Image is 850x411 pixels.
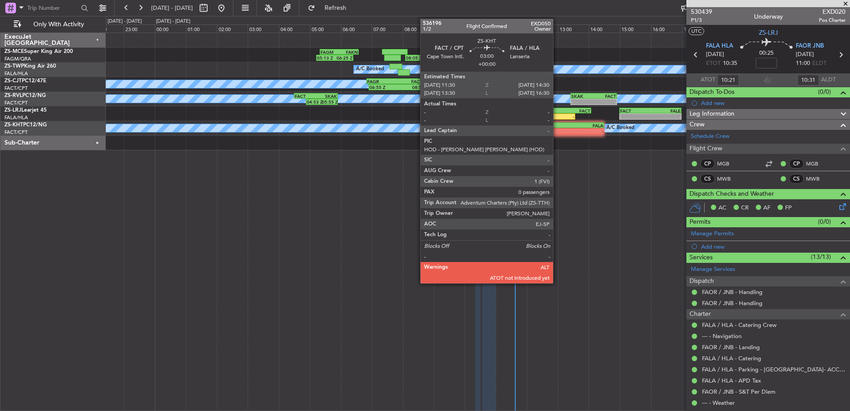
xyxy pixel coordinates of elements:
[440,49,459,55] div: FAGM
[818,217,831,226] span: (0/0)
[557,129,603,134] div: -
[717,160,737,168] a: MGB
[339,49,358,55] div: FAKN
[571,93,594,99] div: SKAK
[690,109,734,119] span: Leg Information
[811,252,831,262] span: (13/13)
[372,24,403,32] div: 07:00
[501,64,521,69] div: FBLV
[23,21,94,28] span: Only With Activity
[4,78,22,84] span: ZS-CJT
[4,85,28,92] a: FACT/CPT
[759,49,774,58] span: 00:25
[489,70,505,75] div: 11:21 Z
[4,114,28,121] a: FALA/HLA
[650,114,681,119] div: -
[27,1,78,15] input: Trip Number
[690,217,710,227] span: Permits
[589,24,620,32] div: 14:00
[465,24,496,32] div: 10:00
[702,288,762,296] a: FAOR / JNB - Handling
[279,24,310,32] div: 04:00
[316,93,337,99] div: SKAK
[356,63,384,76] div: A/C Booked
[706,59,721,68] span: ETOT
[701,243,846,250] div: Add new
[108,18,142,25] div: [DATE] - [DATE]
[593,99,616,105] div: -
[4,70,28,77] a: FALA/HLA
[4,56,31,62] a: FAGM/QRA
[307,99,322,105] div: 04:53 Z
[690,189,774,199] span: Dispatch Checks and Weather
[691,132,730,141] a: Schedule Crew
[454,64,474,69] div: FBLV
[702,388,775,395] a: FAOR / JNB - S&T Per Diem
[512,123,557,128] div: FACT
[434,64,454,69] div: FAOR
[741,204,749,213] span: CR
[4,122,47,128] a: ZS-KHTPC12/NG
[496,24,527,32] div: 11:00
[4,49,24,54] span: ZS-MCE
[718,75,739,85] input: --:--
[432,70,447,75] div: 08:56 Z
[593,93,616,99] div: FACT
[620,108,650,113] div: FACT
[4,93,22,98] span: ZS-RVL
[93,24,124,32] div: 22:00
[217,24,248,32] div: 02:00
[796,59,810,68] span: 11:00
[156,18,190,25] div: [DATE] - [DATE]
[796,42,824,51] span: FAOR JNB
[700,159,715,169] div: CP
[650,108,681,113] div: FALE
[700,174,715,184] div: CS
[4,108,21,113] span: ZS-LRJ
[512,129,557,134] div: -
[819,16,846,24] span: Pos Charter
[702,399,735,407] a: --- - Weather
[4,100,28,106] a: FACT/CPT
[806,175,826,183] a: MWB
[527,108,559,113] div: FAOR
[399,85,428,90] div: 08:51 Z
[4,78,46,84] a: ZS-CJTPC12/47E
[403,24,434,32] div: 08:00
[754,12,783,21] div: Underway
[4,93,46,98] a: ZS-RVLPC12/NG
[473,70,489,75] div: 10:14 Z
[682,24,713,32] div: 17:00
[421,49,440,55] div: FAJC
[718,204,726,213] span: AC
[395,79,422,84] div: FACT
[691,7,712,16] span: 530439
[702,366,846,373] a: FALA / HLA - Parking - [GEOGRAPHIC_DATA]- ACC # 1800
[651,24,682,32] div: 16:00
[322,99,337,105] div: 05:55 Z
[10,17,96,32] button: Only With Activity
[789,174,804,184] div: CS
[812,59,826,68] span: ELDT
[511,114,543,119] div: 11:29 Z
[4,122,23,128] span: ZS-KHT
[341,24,372,32] div: 06:00
[310,24,341,32] div: 05:00
[690,87,734,97] span: Dispatch To-Dos
[702,377,761,384] a: FALA / HLA - APD Tax
[706,50,724,59] span: [DATE]
[543,114,574,119] div: -
[248,24,279,32] div: 03:00
[690,120,705,130] span: Crew
[785,204,792,213] span: FP
[690,276,714,286] span: Dispatch
[521,64,541,69] div: FALA
[690,253,713,263] span: Services
[702,343,760,351] a: FAOR / JNB - Landing
[151,4,193,12] span: [DATE] - [DATE]
[620,114,650,119] div: -
[798,75,819,85] input: --:--
[690,309,711,319] span: Charter
[702,299,762,307] a: FAOR / JNB - Handling
[335,55,353,60] div: 06:25 Z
